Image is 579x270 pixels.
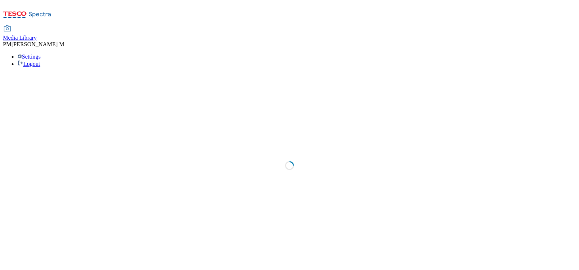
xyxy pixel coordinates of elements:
span: PM [3,41,11,47]
span: [PERSON_NAME] M [11,41,64,47]
a: Logout [17,61,40,67]
span: Media Library [3,35,37,41]
a: Settings [17,53,41,60]
a: Media Library [3,26,37,41]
